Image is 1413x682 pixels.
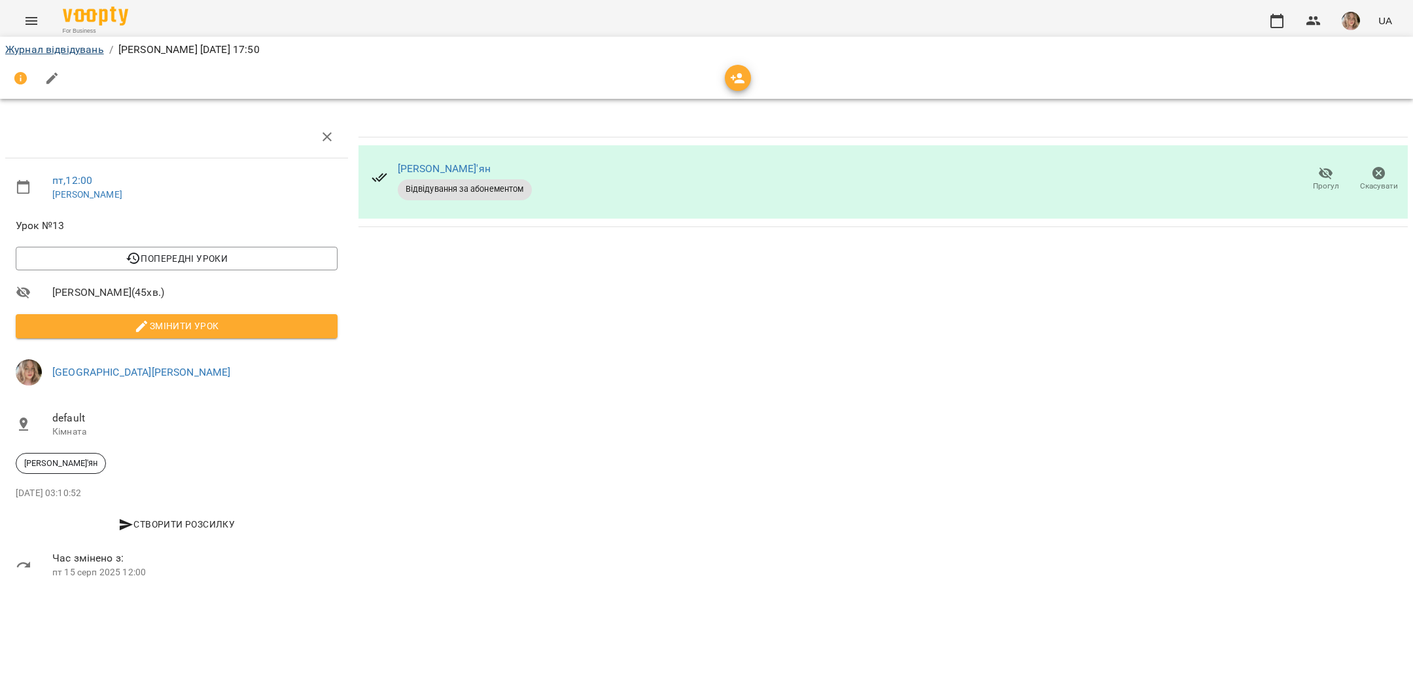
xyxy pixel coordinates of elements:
[1360,181,1398,192] span: Скасувати
[52,285,338,300] span: [PERSON_NAME] ( 45 хв. )
[118,42,260,58] p: [PERSON_NAME] [DATE] 17:50
[5,43,104,56] a: Журнал відвідувань
[52,189,122,200] a: [PERSON_NAME]
[1352,161,1405,198] button: Скасувати
[109,42,113,58] li: /
[398,183,532,195] span: Відвідування за абонементом
[1299,161,1352,198] button: Прогул
[52,425,338,439] p: Кімната
[63,27,128,35] span: For Business
[21,516,332,532] span: Створити розсилку
[1313,181,1339,192] span: Прогул
[16,218,338,234] span: Урок №13
[16,359,42,386] img: 96e0e92443e67f284b11d2ea48a6c5b1.jpg
[52,550,338,566] span: Час змінено з:
[1378,14,1392,27] span: UA
[16,247,338,270] button: Попередні уроки
[16,314,338,338] button: Змінити урок
[52,366,230,378] a: [GEOGRAPHIC_DATA][PERSON_NAME]
[26,251,327,266] span: Попередні уроки
[52,410,338,426] span: default
[16,487,338,500] p: [DATE] 03:10:52
[398,162,491,175] a: [PERSON_NAME]'ян
[16,458,105,469] span: [PERSON_NAME]'ян
[63,7,128,26] img: Voopty Logo
[16,512,338,536] button: Створити розсилку
[52,174,92,187] a: пт , 12:00
[1373,9,1397,33] button: UA
[1342,12,1360,30] img: 96e0e92443e67f284b11d2ea48a6c5b1.jpg
[16,453,106,474] div: [PERSON_NAME]'ян
[16,5,47,37] button: Menu
[26,318,327,334] span: Змінити урок
[52,566,338,579] p: пт 15 серп 2025 12:00
[5,42,1408,58] nav: breadcrumb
